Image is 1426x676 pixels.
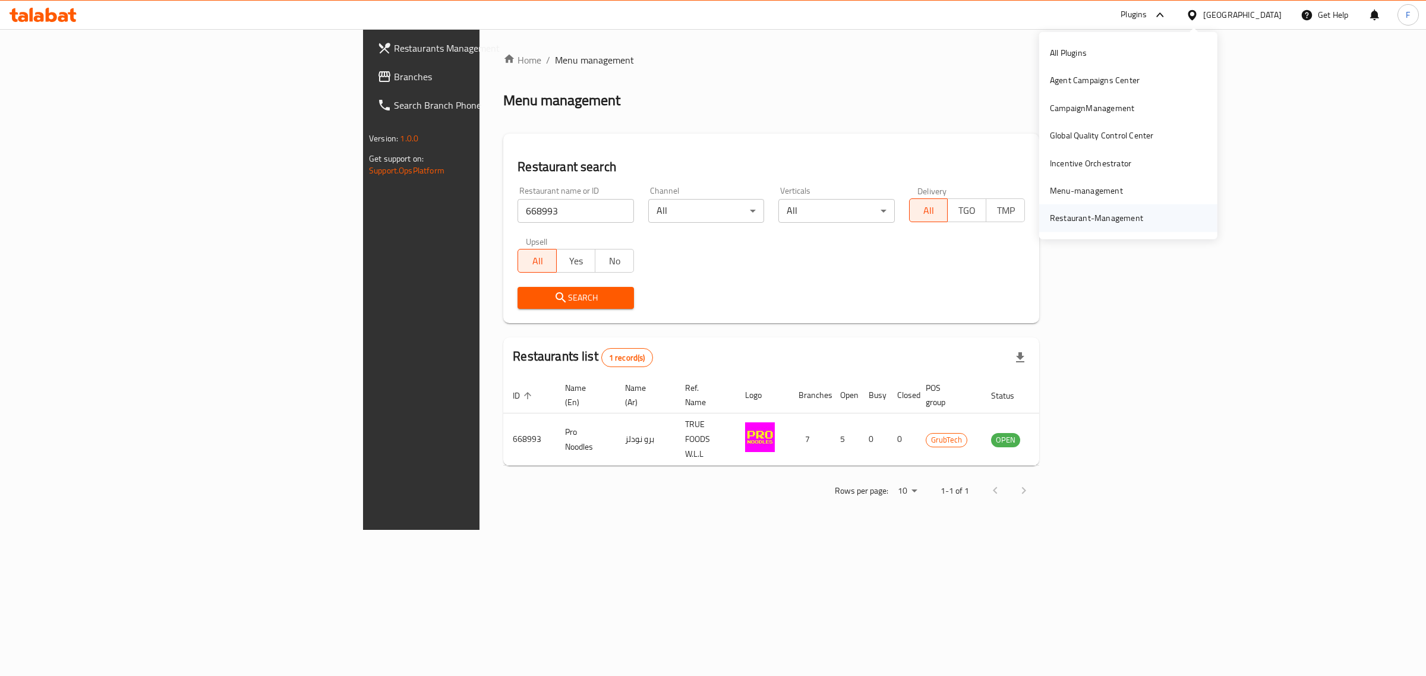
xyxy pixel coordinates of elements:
td: 7 [789,413,831,466]
th: Busy [859,377,888,413]
th: Open [831,377,859,413]
a: Support.OpsPlatform [369,163,444,178]
div: Restaurant-Management [1050,211,1143,225]
span: Search Branch Phone [394,98,592,112]
span: Search [527,290,624,305]
div: Rows per page: [893,482,922,500]
span: TGO [952,202,982,219]
span: Ref. Name [685,381,721,409]
td: 0 [888,413,916,466]
div: Incentive Orchestrator [1050,156,1131,169]
span: OPEN [991,433,1020,447]
div: Export file [1006,343,1034,372]
span: Branches [394,70,592,84]
button: No [595,249,634,273]
td: 5 [831,413,859,466]
input: Search for restaurant name or ID.. [518,199,633,223]
button: TMP [986,198,1025,222]
div: Global Quality Control Center [1050,129,1154,142]
h2: Restaurant search [518,158,1025,176]
a: Branches [368,62,601,91]
nav: breadcrumb [503,53,1039,67]
div: Agent Campaigns Center [1050,74,1140,87]
span: GrubTech [926,433,967,447]
span: ID [513,388,535,403]
div: Plugins [1121,8,1147,22]
th: Logo [736,377,789,413]
th: Closed [888,377,916,413]
button: TGO [947,198,986,222]
label: Upsell [526,237,548,245]
button: Search [518,287,633,309]
td: برو نودلز [616,413,676,466]
div: Menu-management [1050,184,1123,197]
table: enhanced table [503,377,1085,466]
a: Search Branch Phone [368,91,601,119]
span: Name (En) [565,381,601,409]
div: All Plugins [1050,46,1087,59]
div: All [648,199,764,223]
span: POS group [926,381,967,409]
span: No [600,252,629,270]
button: Yes [556,249,595,273]
span: Version: [369,131,398,146]
th: Branches [789,377,831,413]
span: All [914,202,944,219]
div: [GEOGRAPHIC_DATA] [1203,8,1282,21]
span: Name (Ar) [625,381,661,409]
img: Pro Noodles [745,422,775,452]
td: 0 [859,413,888,466]
a: Restaurants Management [368,34,601,62]
span: 1.0.0 [400,131,418,146]
span: 1 record(s) [602,352,652,364]
span: TMP [991,202,1020,219]
td: TRUE FOODS W.L.L [676,413,736,466]
span: Get support on: [369,151,424,166]
h2: Restaurants list [513,348,652,367]
button: All [909,198,948,222]
span: Restaurants Management [394,41,592,55]
label: Delivery [917,187,947,195]
button: All [518,249,557,273]
div: CampaignManagement [1050,102,1135,115]
span: F [1406,8,1410,21]
span: All [523,252,552,270]
span: Yes [561,252,591,270]
div: Total records count [601,348,653,367]
div: All [778,199,894,223]
p: Rows per page: [835,484,888,498]
p: 1-1 of 1 [941,484,969,498]
span: Status [991,388,1030,403]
